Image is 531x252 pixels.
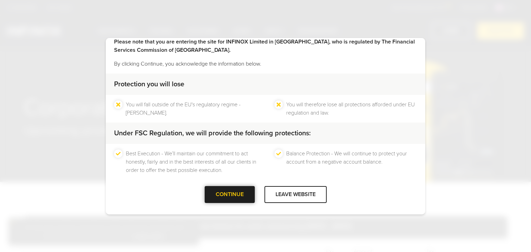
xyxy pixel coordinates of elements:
strong: Protection you will lose [114,80,184,88]
div: CONTINUE [205,186,255,203]
p: By clicking Continue, you acknowledge the information below. [114,60,417,68]
li: You will therefore lose all protections afforded under EU regulation and law. [286,100,417,117]
li: Balance Protection - We will continue to protect your account from a negative account balance. [286,149,417,174]
div: LEAVE WEBSITE [264,186,327,203]
li: Best Execution - We’ll maintain our commitment to act honestly, fairly and in the best interests ... [126,149,257,174]
strong: Under FSC Regulation, we will provide the following protections: [114,129,311,137]
li: You will fall outside of the EU's regulatory regime - [PERSON_NAME]. [126,100,257,117]
strong: Please note that you are entering the site for INFINOX Limited in [GEOGRAPHIC_DATA], who is regul... [114,38,415,54]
